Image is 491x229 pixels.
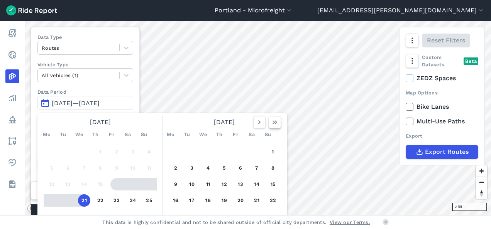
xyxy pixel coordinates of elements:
button: 30 [110,210,123,223]
div: Th [213,128,225,141]
button: 2 [169,162,182,174]
button: 20 [234,194,247,207]
div: Fr [229,128,242,141]
div: Map Options [406,89,478,96]
img: Ride Report [6,5,57,15]
a: Policy [5,113,19,126]
button: 22 [94,194,107,207]
a: Heatmaps [5,69,19,83]
a: Report [5,26,19,40]
button: 3 [127,146,139,158]
button: [DATE]—[DATE] [37,96,133,110]
a: View our Terms. [330,219,370,226]
button: 27 [62,210,74,223]
span: Export Routes [425,147,469,157]
button: 6 [234,162,247,174]
div: Mo [164,128,177,141]
button: 20 [62,194,74,207]
button: Export Routes [406,145,478,159]
button: 11 [143,162,155,174]
button: 10 [127,162,139,174]
button: 5 [218,162,230,174]
label: Data Type [37,34,133,41]
button: 19 [46,194,58,207]
button: 15 [267,178,279,190]
button: 18 [143,178,155,190]
div: Export [406,132,478,140]
button: 26 [218,210,230,223]
div: Th [89,128,102,141]
button: Reset Filters [422,34,470,47]
button: 8 [267,162,279,174]
button: 24 [186,210,198,223]
button: 1 [94,146,107,158]
div: Su [138,128,150,141]
a: Datasets [5,177,19,191]
div: [DATE] [164,116,284,128]
button: Portland - Microfreight [215,6,293,15]
button: 8 [94,162,107,174]
div: Custom Datasets [406,54,478,68]
button: 27 [234,210,247,223]
span: [DATE]—[DATE] [52,99,100,107]
div: Fr [105,128,118,141]
button: 19 [218,194,230,207]
div: Beta [464,57,478,65]
button: 31 [127,210,139,223]
button: 4 [202,162,214,174]
div: Mo [41,128,53,141]
button: 17 [127,178,139,190]
button: 10 [186,178,198,190]
label: Bike Lanes [406,102,478,111]
button: 6 [62,162,74,174]
button: 29 [94,210,107,223]
button: 14 [78,178,90,190]
button: 11 [202,178,214,190]
button: 26 [46,210,58,223]
button: 16 [169,194,182,207]
canvas: Map [25,21,491,215]
div: We [197,128,209,141]
button: [EMAIL_ADDRESS][PERSON_NAME][DOMAIN_NAME] [317,6,485,15]
button: 5 [46,162,58,174]
button: Reset bearing to north [476,188,487,199]
button: 25 [202,210,214,223]
button: 17 [186,194,198,207]
span: Reset Filters [427,36,465,45]
div: 5 mi [452,203,487,211]
button: 28 [78,210,90,223]
div: Tu [181,128,193,141]
a: Realtime [5,48,19,62]
button: 12 [218,178,230,190]
a: Analyze [5,91,19,105]
button: 21 [78,194,90,207]
button: 15 [94,178,107,190]
button: 29 [267,210,279,223]
div: Sa [122,128,134,141]
button: 13 [62,178,74,190]
button: 16 [110,178,123,190]
label: Data Period [37,88,133,96]
button: 1 [267,146,279,158]
button: 9 [169,178,182,190]
button: Zoom in [476,165,487,177]
button: 9 [110,162,123,174]
label: Vehicle Type [37,61,133,68]
button: Zoom out [476,177,487,188]
button: 25 [143,194,155,207]
button: 3 [186,162,198,174]
label: Multi-Use Paths [406,117,478,126]
div: We [73,128,85,141]
button: 12 [46,178,58,190]
button: 13 [234,178,247,190]
label: ZEDZ Spaces [406,74,478,83]
button: 7 [251,162,263,174]
button: 18 [202,194,214,207]
button: 14 [251,178,263,190]
button: 22 [267,194,279,207]
a: Areas [5,134,19,148]
a: Mapbox logo [27,204,61,213]
div: Su [262,128,274,141]
div: Tu [57,128,69,141]
button: 23 [169,210,182,223]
